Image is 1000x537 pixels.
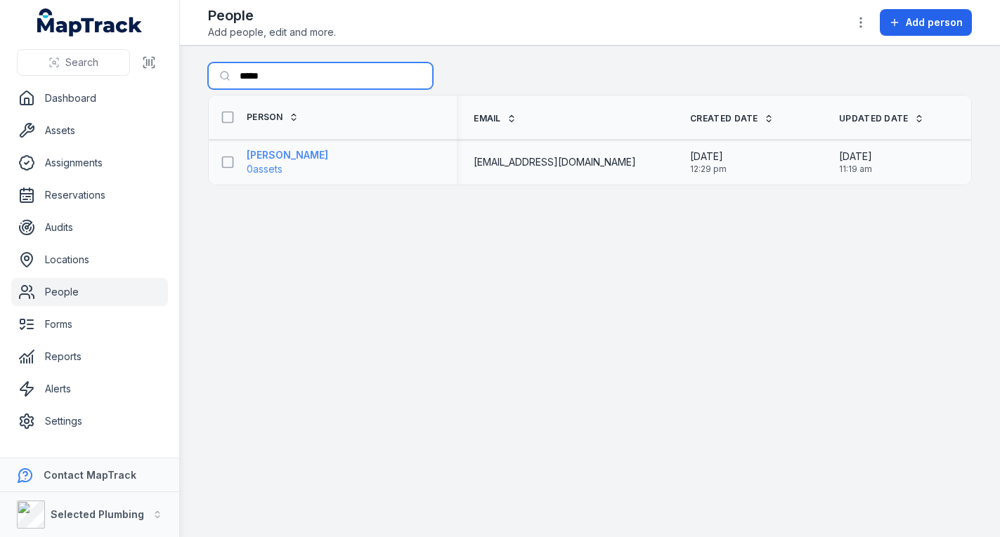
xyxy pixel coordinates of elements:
span: Created Date [690,113,758,124]
a: Reports [11,343,168,371]
a: Updated Date [839,113,924,124]
span: 0 assets [247,162,283,176]
span: Email [474,113,501,124]
span: Search [65,55,98,69]
a: Assets [11,117,168,145]
time: 1/14/2025, 12:29:42 PM [690,150,727,175]
button: Add person [880,9,972,36]
strong: Contact MapTrack [44,469,136,481]
a: Locations [11,246,168,274]
span: 12:29 pm [690,164,727,175]
a: MapTrack [37,8,143,37]
a: Email [474,113,517,124]
span: [DATE] [839,150,872,164]
a: People [11,278,168,306]
a: Reservations [11,181,168,209]
h2: People [208,6,336,25]
a: Audits [11,213,168,241]
a: Created Date [690,113,774,124]
a: Settings [11,407,168,435]
a: [PERSON_NAME]0assets [247,148,328,176]
span: Add people, edit and more. [208,25,336,39]
span: 11:19 am [839,164,872,175]
span: Person [247,112,283,123]
a: Alerts [11,375,168,403]
a: Forms [11,310,168,338]
button: Search [17,49,130,76]
span: [EMAIL_ADDRESS][DOMAIN_NAME] [474,155,636,169]
strong: Selected Plumbing [51,508,144,520]
a: Dashboard [11,84,168,112]
time: 8/6/2025, 11:19:15 AM [839,150,872,175]
span: [DATE] [690,150,727,164]
a: Person [247,112,299,123]
span: Updated Date [839,113,909,124]
a: Assignments [11,149,168,177]
strong: [PERSON_NAME] [247,148,328,162]
span: Add person [906,15,963,29]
